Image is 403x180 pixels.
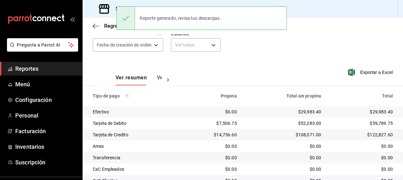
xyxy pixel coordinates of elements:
div: $52,283.00 [247,120,321,126]
div: Transferencia [93,155,175,161]
div: navigation tabs [116,75,162,85]
span: Inventarios [15,142,77,151]
div: Propina [185,93,237,98]
div: $0.00 [331,143,393,149]
div: $0.00 [185,166,237,172]
div: $7,506.75 [185,120,237,126]
div: $0.00 [247,166,321,172]
div: Tarjeta de Credito [93,132,175,138]
button: Ver resumen [116,75,147,85]
a: Pregunta a Parrot AI [4,46,78,53]
div: $29,983.40 [247,109,321,115]
div: $59,789.75 [331,120,393,126]
div: CxC Empleados [93,166,175,172]
div: $0.00 [247,155,321,161]
div: Tarjeta de Debito [93,120,175,126]
span: Regresar [104,23,125,29]
button: Ver pagos [157,75,181,85]
div: Reporte generado, revisa tus descargas. [135,11,226,25]
button: Pregunta a Parrot AI [7,38,78,52]
div: $0.00 [331,166,393,172]
span: Reportes [15,64,77,73]
div: $0.00 [247,143,321,149]
svg: Los pagos realizados con Pay y otras terminales son montos brutos. [125,94,129,98]
span: Personal [15,111,77,120]
div: Amex [93,143,175,149]
div: $122,827.60 [331,132,393,138]
div: $0.00 [185,155,237,161]
button: open_drawer_menu [70,17,75,22]
span: Menú [15,80,77,89]
span: Configuración [15,96,77,104]
div: $14,756.60 [185,132,237,138]
div: $0.00 [185,143,237,149]
div: Tipo de pago [93,93,175,98]
button: Regresar [93,23,125,29]
span: Facturación [15,127,77,135]
div: $29,983.40 [331,109,393,115]
div: Total sin propina [247,93,321,98]
span: Fecha de creación de orden [97,42,151,48]
div: $0.00 [331,155,393,161]
span: Pregunta a Parrot AI [17,42,68,48]
div: Efectivo [93,109,175,115]
button: Exportar a Excel [349,68,393,76]
div: $108,071.00 [247,132,321,138]
span: Suscripción [15,158,77,167]
h3: Sucursal: Animal (Calzada) [111,5,179,13]
div: $0.00 [185,109,237,115]
div: Total [331,93,393,98]
div: Ver todos [171,38,221,52]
